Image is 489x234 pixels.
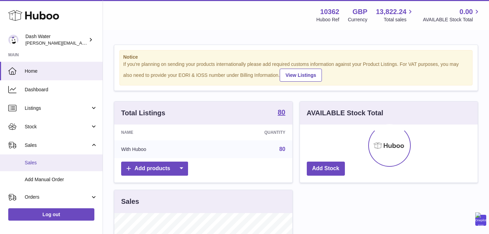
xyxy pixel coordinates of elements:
strong: 80 [278,109,285,116]
span: Dashboard [25,86,97,93]
strong: GBP [352,7,367,16]
strong: Notice [123,54,469,60]
th: Quantity [208,125,292,140]
span: Sales [25,142,90,149]
div: Huboo Ref [316,16,339,23]
span: Orders [25,194,90,200]
span: AVAILABLE Stock Total [423,16,481,23]
a: 0.00 AVAILABLE Stock Total [423,7,481,23]
span: 0.00 [459,7,473,16]
a: 13,822.24 Total sales [376,7,414,23]
a: Add Stock [307,162,345,176]
span: Sales [25,160,97,166]
a: Log out [8,208,94,221]
a: Add products [121,162,188,176]
span: [PERSON_NAME][EMAIL_ADDRESS][DOMAIN_NAME] [25,40,138,46]
td: With Huboo [114,140,208,158]
h3: AVAILABLE Stock Total [307,108,383,118]
span: Total sales [384,16,414,23]
span: 13,822.24 [376,7,406,16]
span: Stock [25,124,90,130]
div: If you're planning on sending your products internationally please add required customs informati... [123,61,469,82]
span: Add Manual Order [25,176,97,183]
div: Dash Water [25,33,87,46]
h3: Total Listings [121,108,165,118]
div: Currency [348,16,368,23]
a: View Listings [280,69,322,82]
a: 80 [278,109,285,117]
h3: Sales [121,197,139,206]
th: Name [114,125,208,140]
span: Listings [25,105,90,112]
img: james@dash-water.com [8,35,19,45]
a: 80 [279,146,286,152]
span: Home [25,68,97,74]
strong: 10362 [320,7,339,16]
